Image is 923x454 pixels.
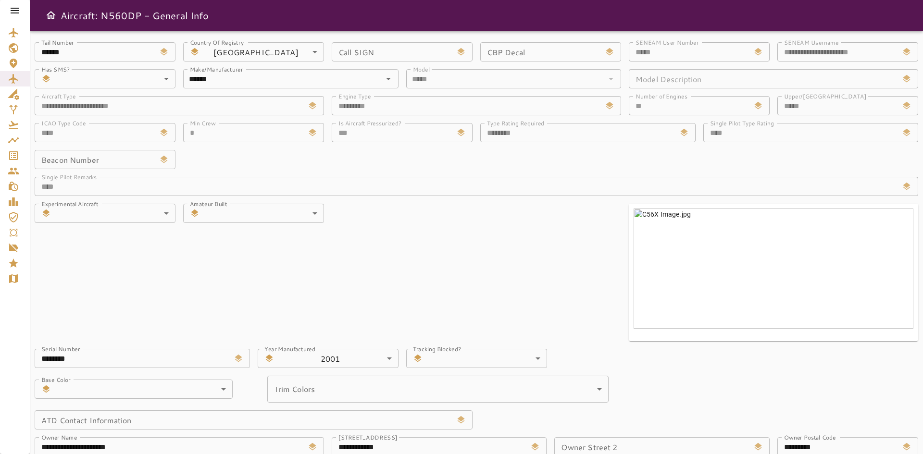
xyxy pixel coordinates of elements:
label: Owner Name [41,433,77,441]
button: Open drawer [41,6,61,25]
label: Upper/[GEOGRAPHIC_DATA] [784,92,866,100]
div: [GEOGRAPHIC_DATA] [203,42,324,61]
button: Open [382,72,395,86]
div: ​ [267,376,609,403]
label: Year Manufactured [264,344,315,353]
label: Engine Type [338,92,371,100]
div: ​ [55,204,175,223]
label: Amateur Built [190,199,227,208]
h6: Aircraft: N560DP - General Info [61,8,209,23]
label: Base Color [41,375,70,383]
label: Number of Engines [636,92,687,100]
label: Make/Manufacturer [190,65,243,73]
label: Single Pilot Type Rating [710,119,773,127]
label: Type Rating Required [487,119,544,127]
label: SENEAM User Number [636,38,699,46]
label: Country Of Registry [190,38,244,46]
label: Experimental Aircraft [41,199,99,208]
label: Tail Number [41,38,74,46]
label: Is Aircraft Pressurized? [338,119,401,127]
div: ​ [55,380,233,399]
label: Owner Postal Code [784,433,836,441]
img: C56X Image.jpg [634,209,913,329]
label: ICAO Type Code [41,119,86,127]
div: ​ [426,349,547,368]
label: Tracking Blocked? [413,344,461,353]
div: ​ [203,204,324,223]
label: Model [413,65,430,73]
label: Min Crew [190,119,216,127]
label: Serial Number [41,344,80,353]
div: ​ [55,69,175,88]
label: SENEAM Username [784,38,838,46]
label: [STREET_ADDRESS] [338,433,398,441]
label: Single Pilot Remarks [41,172,97,181]
div: 2001 [278,349,399,368]
label: Has SMS? [41,65,70,73]
label: Aircraft Type [41,92,76,100]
